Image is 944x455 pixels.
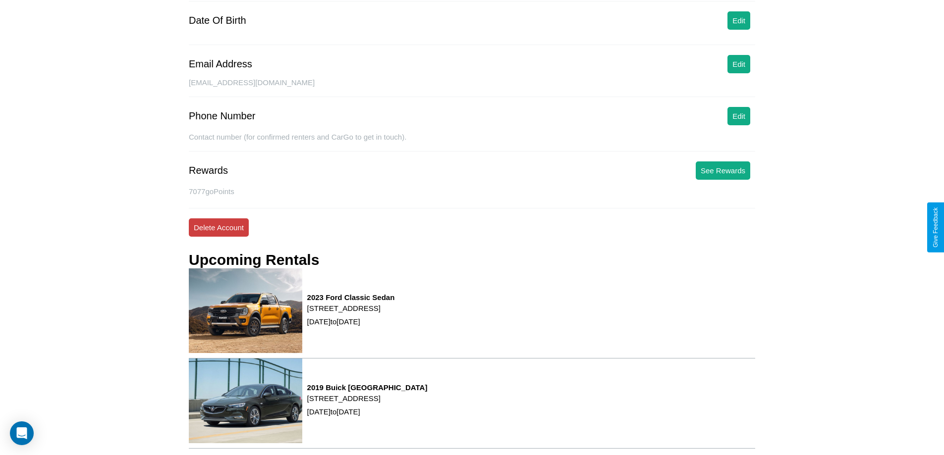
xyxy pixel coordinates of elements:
h3: 2023 Ford Classic Sedan [307,293,395,302]
div: Rewards [189,165,228,176]
div: [EMAIL_ADDRESS][DOMAIN_NAME] [189,78,755,97]
div: Open Intercom Messenger [10,421,34,445]
button: Edit [727,11,750,30]
img: rental [189,358,302,443]
button: Edit [727,107,750,125]
div: Phone Number [189,110,256,122]
button: See Rewards [696,161,750,180]
div: Date Of Birth [189,15,246,26]
p: [DATE] to [DATE] [307,315,395,328]
button: Edit [727,55,750,73]
div: Contact number (for confirmed renters and CarGo to get in touch). [189,133,755,152]
div: Give Feedback [932,207,939,248]
h3: 2019 Buick [GEOGRAPHIC_DATA] [307,383,428,392]
p: [DATE] to [DATE] [307,405,428,418]
button: Delete Account [189,218,249,237]
h3: Upcoming Rentals [189,252,319,268]
p: 7077 goPoints [189,185,755,198]
div: Email Address [189,58,252,70]
img: rental [189,268,302,353]
p: [STREET_ADDRESS] [307,392,428,405]
p: [STREET_ADDRESS] [307,302,395,315]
